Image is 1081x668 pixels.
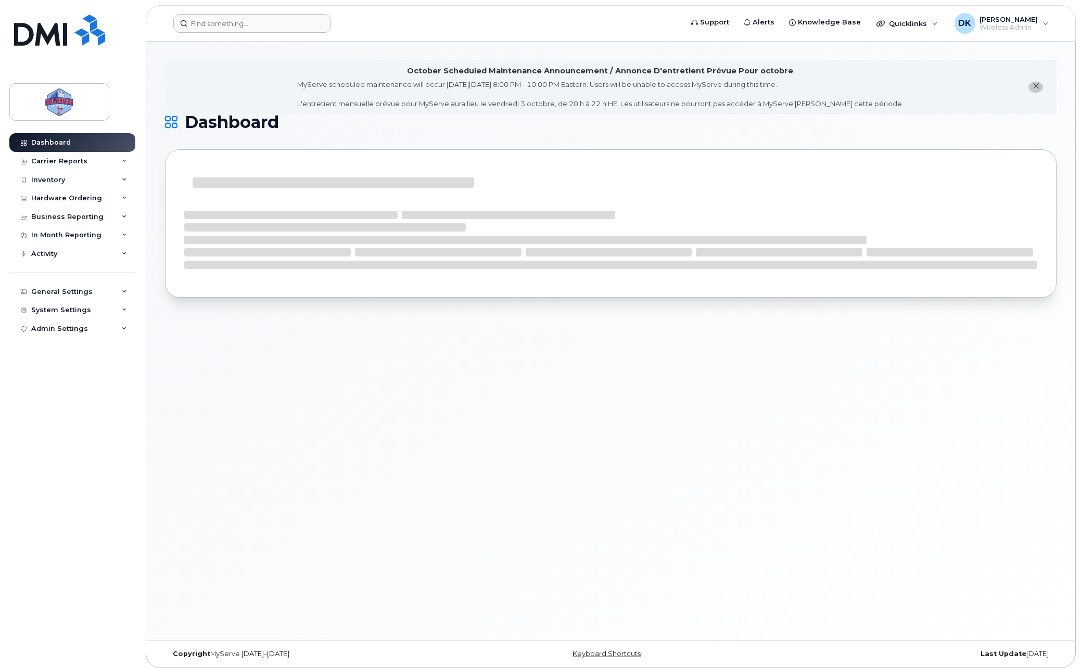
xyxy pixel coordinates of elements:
[1028,82,1043,93] button: close notification
[407,66,793,76] div: October Scheduled Maintenance Announcement / Annonce D'entretient Prévue Pour octobre
[759,650,1057,658] div: [DATE]
[185,114,279,130] span: Dashboard
[173,650,210,658] strong: Copyright
[981,650,1026,658] strong: Last Update
[297,80,904,109] div: MyServe scheduled maintenance will occur [DATE][DATE] 8:00 PM - 10:00 PM Eastern. Users will be u...
[573,650,641,658] a: Keyboard Shortcuts
[165,650,462,658] div: MyServe [DATE]–[DATE]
